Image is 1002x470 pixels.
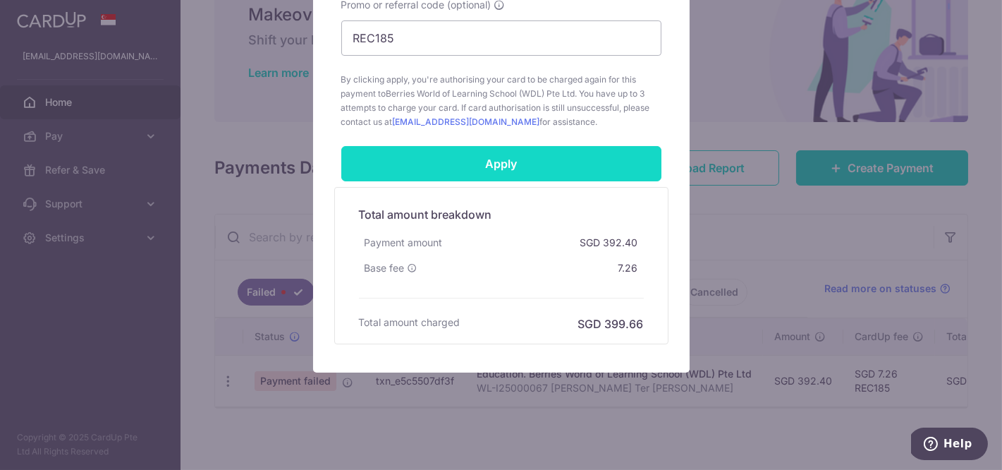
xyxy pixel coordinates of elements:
div: SGD 392.40 [575,230,644,255]
h6: Total amount charged [359,315,460,330]
span: By clicking apply, you're authorising your card to be charged again for this payment to . You hav... [341,73,661,129]
div: Payment amount [359,230,448,255]
span: Berries World of Learning School (WDL) Pte Ltd [386,88,575,99]
a: [EMAIL_ADDRESS][DOMAIN_NAME] [393,116,540,127]
h6: SGD 399.66 [578,315,644,332]
iframe: Opens a widget where you can find more information [911,428,988,463]
span: Base fee [365,261,405,275]
div: 7.26 [613,255,644,281]
h5: Total amount breakdown [359,206,644,223]
input: Apply [341,146,661,181]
